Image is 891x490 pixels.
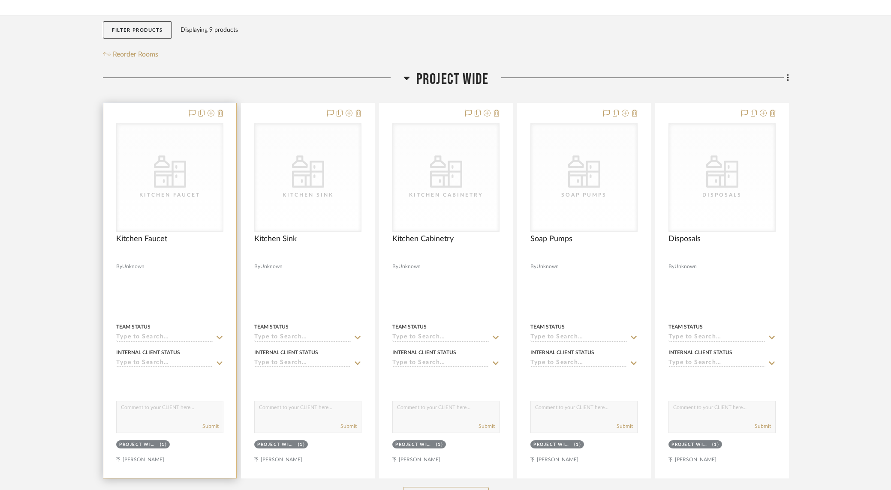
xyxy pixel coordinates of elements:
[103,21,172,39] button: Filter Products
[674,263,697,271] span: Unknown
[254,234,297,244] span: Kitchen Sink
[574,442,581,448] div: (1)
[113,49,158,60] span: Reorder Rooms
[119,442,158,448] div: Project Wide
[531,123,637,231] div: 0
[479,422,495,430] button: Submit
[671,442,710,448] div: Project Wide
[668,263,674,271] span: By
[298,442,305,448] div: (1)
[392,359,489,367] input: Type to Search…
[530,263,536,271] span: By
[254,359,351,367] input: Type to Search…
[254,323,289,331] div: Team Status
[536,263,559,271] span: Unknown
[530,334,627,342] input: Type to Search…
[160,442,167,448] div: (1)
[116,323,151,331] div: Team Status
[122,263,144,271] span: Unknown
[679,191,765,199] div: Disposals
[712,442,719,448] div: (1)
[668,359,765,367] input: Type to Search…
[436,442,443,448] div: (1)
[255,123,361,231] div: 0
[668,334,765,342] input: Type to Search…
[127,191,213,199] div: Kitchen Faucet
[668,349,732,356] div: Internal Client Status
[530,359,627,367] input: Type to Search…
[254,349,318,356] div: Internal Client Status
[340,422,357,430] button: Submit
[260,263,283,271] span: Unknown
[530,349,594,356] div: Internal Client Status
[117,123,223,231] div: 0
[116,349,180,356] div: Internal Client Status
[202,422,219,430] button: Submit
[392,263,398,271] span: By
[116,359,213,367] input: Type to Search…
[617,422,633,430] button: Submit
[541,191,627,199] div: Soap Pumps
[265,191,351,199] div: Kitchen Sink
[103,49,158,60] button: Reorder Rooms
[416,70,488,89] span: Project Wide
[392,234,454,244] span: Kitchen Cabinetry
[392,349,456,356] div: Internal Client Status
[403,191,489,199] div: Kitchen Cabinetry
[530,234,572,244] span: Soap Pumps
[392,334,489,342] input: Type to Search…
[392,323,427,331] div: Team Status
[254,334,351,342] input: Type to Search…
[668,323,703,331] div: Team Status
[755,422,771,430] button: Submit
[257,442,296,448] div: Project Wide
[530,323,565,331] div: Team Status
[398,263,421,271] span: Unknown
[116,263,122,271] span: By
[181,21,238,39] div: Displaying 9 products
[533,442,572,448] div: Project Wide
[116,234,167,244] span: Kitchen Faucet
[395,442,434,448] div: Project Wide
[254,263,260,271] span: By
[668,234,701,244] span: Disposals
[116,334,213,342] input: Type to Search…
